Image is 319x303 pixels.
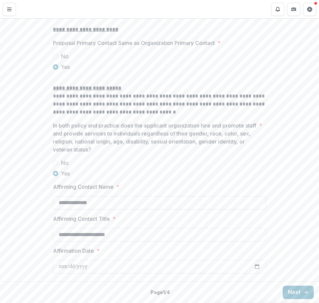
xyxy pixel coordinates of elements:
[53,39,215,47] p: Proposal Primary Contact Same as Organization Primary Contact
[287,3,300,16] button: Partners
[61,63,70,71] span: Yes
[53,215,110,223] p: Affirming Contact Title
[283,286,314,299] button: Next
[61,169,70,177] span: Yes
[61,159,69,167] span: No
[53,247,94,255] p: Affirmation Date
[271,3,284,16] button: Notifications
[53,122,256,153] p: In both policy and practice does the applicant organization hire and promote staff and provide se...
[303,3,316,16] button: Get Help
[53,183,114,191] p: Affirming Contact Name
[3,3,16,16] button: Toggle Menu
[61,52,69,60] span: No
[151,289,170,296] p: Page 1 / 4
